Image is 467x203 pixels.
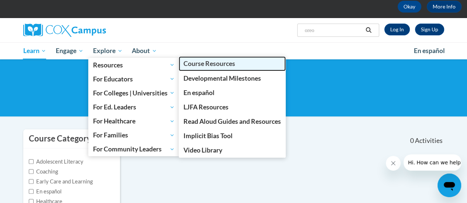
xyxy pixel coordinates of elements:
a: For Ed. Leaders [88,100,179,114]
input: Checkbox for Options [29,169,34,174]
a: Course Resources [179,56,286,71]
a: Log In [384,24,410,35]
span: About [132,46,157,55]
div: Main menu [18,42,450,59]
a: More Info [427,1,461,13]
img: Cox Campus [23,24,106,37]
label: Early Care and Learning [29,178,93,186]
iframe: Close message [386,156,401,171]
a: For Community Leaders [88,142,179,156]
span: For Colleges | Universities [93,88,175,97]
span: Resources [93,60,175,69]
span: LJFA Resources [183,103,229,111]
span: Course Resources [183,60,235,67]
a: En español [179,85,286,100]
h3: Course Category [29,133,91,144]
span: Developmental Milestones [183,74,261,82]
a: Video Library [179,143,286,157]
span: For Ed. Leaders [93,103,175,112]
span: Learn [23,46,46,55]
span: En español [183,89,214,97]
span: En español [414,47,445,55]
span: For Families [93,131,175,140]
a: For Healthcare [88,114,179,128]
a: En español [409,43,450,59]
span: For Healthcare [93,117,175,126]
a: Learn [18,42,51,59]
span: Explore [93,46,123,55]
iframe: Button to launch messaging window [437,174,461,197]
a: Developmental Milestones [179,71,286,85]
a: Implicit Bias Tool [179,129,286,143]
span: Engage [56,46,83,55]
a: Cox Campus [23,24,156,37]
span: 0 [410,137,413,145]
a: For Families [88,128,179,142]
a: LJFA Resources [179,100,286,114]
iframe: Message from company [404,154,461,171]
label: Coaching [29,168,58,176]
a: Register [415,24,444,35]
label: Adolescent Literacy [29,158,83,166]
button: Okay [398,1,421,13]
span: Hi. How can we help? [4,5,60,11]
a: About [127,42,162,59]
button: Search [363,26,374,35]
a: Read Aloud Guides and Resources [179,114,286,129]
span: Activities [415,137,443,145]
input: Checkbox for Options [29,159,34,164]
span: For Community Leaders [93,145,175,154]
span: Video Library [183,146,222,154]
label: En español [29,188,62,196]
a: For Educators [88,72,179,86]
input: Checkbox for Options [29,179,34,184]
span: For Educators [93,74,175,83]
span: Implicit Bias Tool [183,132,233,140]
a: Explore [88,42,127,59]
input: Checkbox for Options [29,189,34,194]
a: For Colleges | Universities [88,86,179,100]
a: Resources [88,58,179,72]
input: Search Courses [304,26,363,35]
span: Read Aloud Guides and Resources [183,118,281,125]
a: Engage [51,42,88,59]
